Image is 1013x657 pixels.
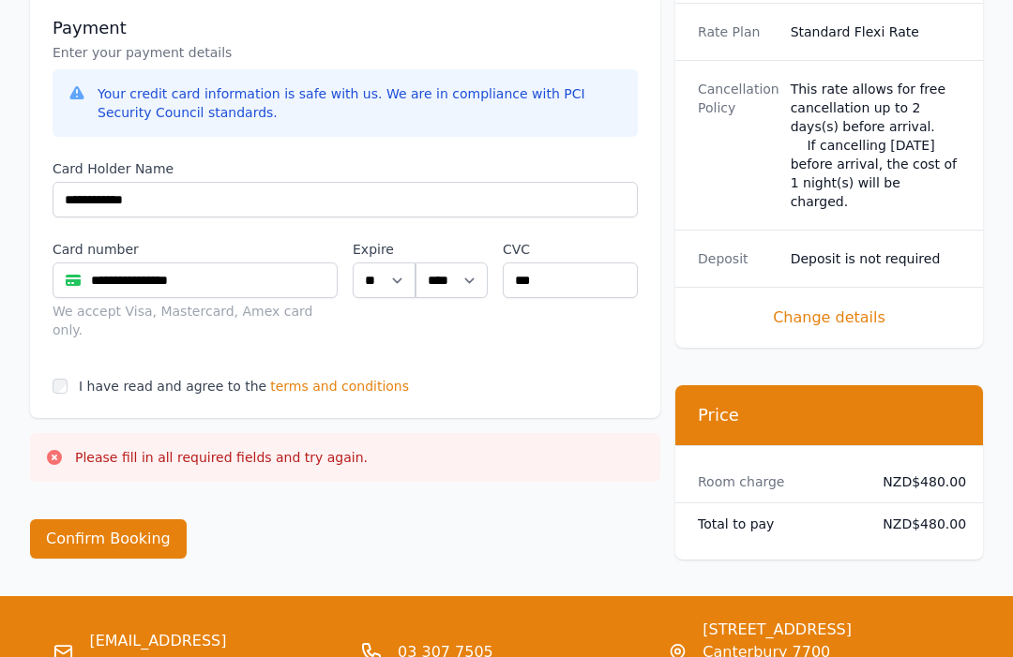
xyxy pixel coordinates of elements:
dt: Cancellation Policy [698,79,776,210]
p: Enter your payment details [53,43,638,62]
span: Change details [698,306,960,328]
dd: Deposit is not required [791,248,960,267]
button: Confirm Booking [30,519,187,559]
h3: Payment [53,17,638,39]
label: CVC [503,240,638,259]
label: Expire [353,240,416,259]
span: [STREET_ADDRESS] [703,619,960,641]
dt: Room charge [698,471,868,490]
label: Card Holder Name [53,159,638,178]
dd: NZD$480.00 [883,471,960,490]
label: I have read and agree to the [79,379,266,394]
span: terms and conditions [270,377,409,396]
dt: Total to pay [698,514,868,532]
div: Your credit card information is safe with us. We are in compliance with PCI Security Council stan... [98,84,623,122]
label: Card number [53,240,338,259]
div: This rate allows for free cancellation up to 2 days(s) before arrival. If cancelling [DATE] befor... [791,79,960,210]
dt: Rate Plan [698,22,776,40]
h3: Price [698,403,960,426]
dd: Standard Flexi Rate [791,22,960,40]
div: We accept Visa, Mastercard, Amex card only. [53,302,338,339]
dt: Deposit [698,248,776,267]
label: . [416,240,489,259]
p: Please fill in all required fields and try again. [75,448,368,467]
dd: NZD$480.00 [883,514,960,532]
